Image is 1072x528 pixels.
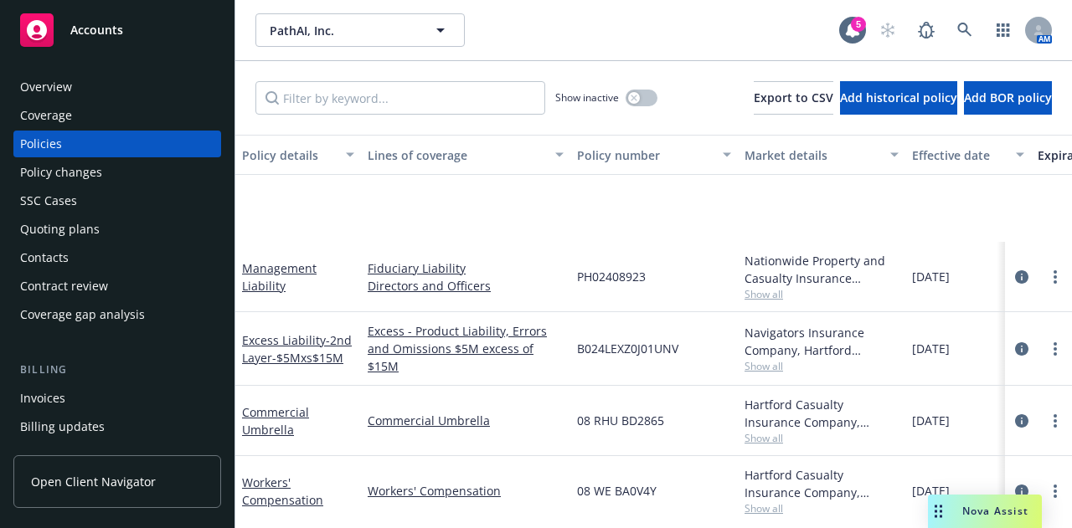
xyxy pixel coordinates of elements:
[745,324,899,359] div: Navigators Insurance Company, Hartford Insurance Group
[1045,481,1065,501] a: more
[577,340,678,357] span: B024LEXZ0J01UNV
[912,268,950,285] span: [DATE]
[577,412,664,429] span: 08 RHU BD2865
[242,404,309,438] a: Commercial Umbrella
[745,431,899,445] span: Show all
[20,131,62,157] div: Policies
[13,187,221,214] a: SSC Cases
[235,135,361,175] button: Policy details
[20,273,108,300] div: Contract review
[20,159,102,186] div: Policy changes
[70,23,123,37] span: Accounts
[754,90,833,105] span: Export to CSV
[13,7,221,54] a: Accounts
[255,13,465,47] button: PathAI, Inc.
[745,501,899,515] span: Show all
[745,466,899,501] div: Hartford Casualty Insurance Company, Hartford Insurance Group
[912,412,950,429] span: [DATE]
[242,332,352,366] span: - 2nd Layer-$5Mxs$15M
[1045,411,1065,431] a: more
[13,102,221,129] a: Coverage
[13,301,221,328] a: Coverage gap analysis
[13,244,221,271] a: Contacts
[368,146,545,164] div: Lines of coverage
[270,22,415,39] span: PathAI, Inc.
[1012,411,1032,431] a: circleInformation
[13,74,221,100] a: Overview
[840,81,957,115] button: Add historical policy
[964,81,1052,115] button: Add BOR policy
[13,216,221,243] a: Quoting plans
[368,322,564,375] a: Excess - Product Liability, Errors and Omissions $5M excess of $15M
[242,332,352,366] a: Excess Liability
[962,504,1028,518] span: Nova Assist
[368,412,564,429] a: Commercial Umbrella
[570,135,738,175] button: Policy number
[20,244,69,271] div: Contacts
[20,74,72,100] div: Overview
[20,385,65,412] div: Invoices
[555,90,619,105] span: Show inactive
[31,473,156,490] span: Open Client Navigator
[851,17,866,32] div: 5
[1012,481,1032,501] a: circleInformation
[13,273,221,300] a: Contract review
[1045,339,1065,359] a: more
[242,260,317,294] a: Management Liability
[13,131,221,157] a: Policies
[738,135,905,175] button: Market details
[242,146,336,164] div: Policy details
[242,474,323,508] a: Workers' Compensation
[577,146,713,164] div: Policy number
[13,413,221,440] a: Billing updates
[754,81,833,115] button: Export to CSV
[928,495,949,528] div: Drag to move
[368,259,564,277] a: Fiduciary Liability
[840,90,957,105] span: Add historical policy
[964,90,1052,105] span: Add BOR policy
[577,268,646,285] span: PH02408923
[745,396,899,431] div: Hartford Casualty Insurance Company, Hartford Insurance Group
[368,277,564,295] a: Directors and Officers
[912,340,950,357] span: [DATE]
[20,102,72,129] div: Coverage
[13,159,221,186] a: Policy changes
[871,13,904,47] a: Start snowing
[928,495,1042,528] button: Nova Assist
[912,146,1006,164] div: Effective date
[577,482,657,500] span: 08 WE BA0V4Y
[255,81,545,115] input: Filter by keyword...
[948,13,982,47] a: Search
[1045,267,1065,287] a: more
[745,287,899,301] span: Show all
[20,216,100,243] div: Quoting plans
[745,359,899,373] span: Show all
[20,187,77,214] div: SSC Cases
[1012,339,1032,359] a: circleInformation
[361,135,570,175] button: Lines of coverage
[905,135,1031,175] button: Effective date
[745,252,899,287] div: Nationwide Property and Casualty Insurance Company, Nationwide Insurance Company
[13,361,221,378] div: Billing
[20,301,145,328] div: Coverage gap analysis
[745,146,880,164] div: Market details
[13,385,221,412] a: Invoices
[912,482,950,500] span: [DATE]
[368,482,564,500] a: Workers' Compensation
[910,13,943,47] a: Report a Bug
[1012,267,1032,287] a: circleInformation
[987,13,1020,47] a: Switch app
[20,413,105,440] div: Billing updates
